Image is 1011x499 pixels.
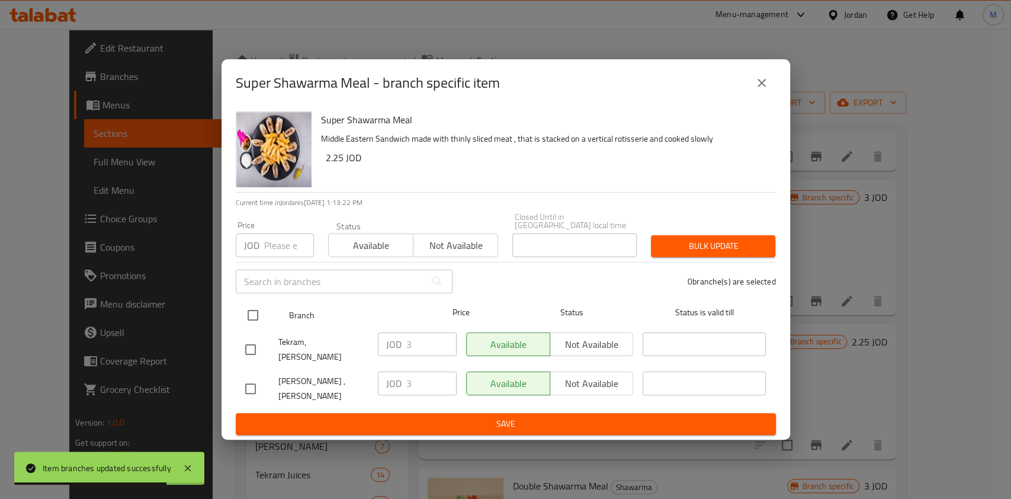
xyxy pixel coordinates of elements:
[660,239,766,254] span: Bulk update
[278,374,368,404] span: [PERSON_NAME] ,[PERSON_NAME]
[406,332,457,356] input: Please enter price
[43,462,171,475] div: Item branches updated successfully
[236,73,500,92] h2: Super Shawarma Meal - branch specific item
[688,276,776,287] p: 0 branche(s) are selected
[386,376,402,391] p: JOD
[643,305,766,320] span: Status is valid till
[236,413,776,435] button: Save
[333,237,409,254] span: Available
[289,308,412,323] span: Branch
[326,149,766,166] h6: 2.25 JOD
[321,111,766,128] h6: Super Shawarma Meal
[413,233,498,257] button: Not available
[244,238,259,252] p: JOD
[236,197,776,208] p: Current time in Jordan is [DATE] 1:13:22 PM
[422,305,500,320] span: Price
[406,372,457,395] input: Please enter price
[321,132,766,146] p: Middle Eastern Sandwich made with thinly sliced meat , that is stacked on a vertical rotisserie a...
[386,337,402,351] p: JOD
[747,69,776,97] button: close
[278,335,368,364] span: Tekram, [PERSON_NAME]
[264,233,314,257] input: Please enter price
[418,237,493,254] span: Not available
[236,111,312,187] img: Super Shawarma Meal
[245,417,766,431] span: Save
[236,270,425,293] input: Search in branches
[510,305,633,320] span: Status
[651,235,775,257] button: Bulk update
[328,233,413,257] button: Available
